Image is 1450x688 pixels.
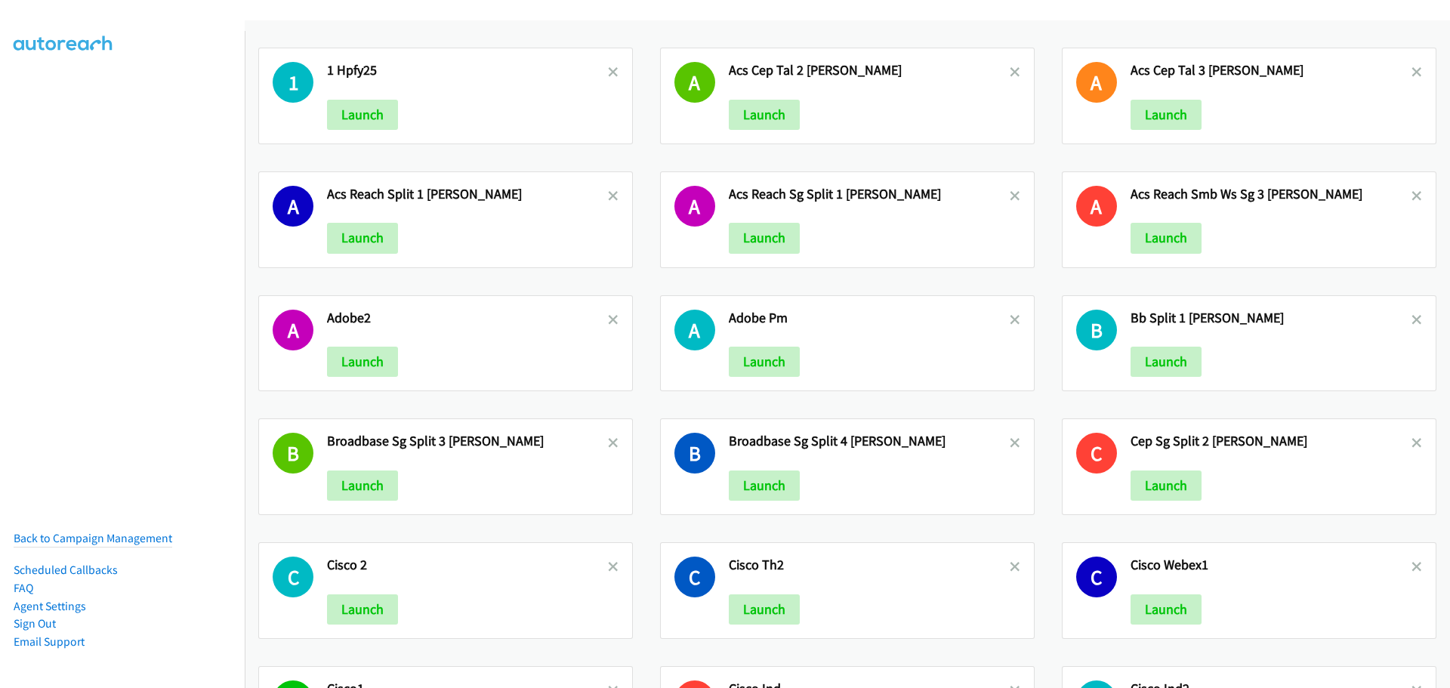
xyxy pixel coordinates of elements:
button: Launch [729,223,800,253]
h2: 1 Hpfy25 [327,62,608,79]
h2: Cisco Webex1 [1131,557,1411,574]
a: Scheduled Callbacks [14,563,118,577]
h2: Cisco 2 [327,557,608,574]
a: Back to Campaign Management [14,531,172,545]
button: Launch [327,100,398,130]
a: FAQ [14,581,33,595]
h1: A [1076,62,1117,103]
button: Launch [729,594,800,625]
h2: Adobe2 [327,310,608,327]
h1: C [674,557,715,597]
a: Sign Out [14,616,56,631]
a: Email Support [14,634,85,649]
h2: Broadbase Sg Split 3 [PERSON_NAME] [327,433,608,450]
h1: A [674,186,715,227]
h2: Cisco Th2 [729,557,1010,574]
h2: Acs Cep Tal 2 [PERSON_NAME] [729,62,1010,79]
h2: Adobe Pm [729,310,1010,327]
h2: Acs Reach Split 1 [PERSON_NAME] [327,186,608,203]
h1: B [273,433,313,474]
h1: A [674,62,715,103]
button: Launch [327,347,398,377]
button: Launch [729,347,800,377]
button: Launch [729,470,800,501]
h2: Cep Sg Split 2 [PERSON_NAME] [1131,433,1411,450]
button: Launch [327,223,398,253]
button: Launch [1131,100,1202,130]
button: Launch [327,470,398,501]
button: Launch [327,594,398,625]
h2: Acs Reach Smb Ws Sg 3 [PERSON_NAME] [1131,186,1411,203]
h1: A [674,310,715,350]
button: Launch [1131,223,1202,253]
h1: A [273,310,313,350]
h2: Bb Split 1 [PERSON_NAME] [1131,310,1411,327]
h1: A [1076,186,1117,227]
h1: C [1076,557,1117,597]
h2: Acs Reach Sg Split 1 [PERSON_NAME] [729,186,1010,203]
button: Launch [1131,470,1202,501]
h1: C [273,557,313,597]
button: Launch [729,100,800,130]
h1: 1 [273,62,313,103]
a: Agent Settings [14,599,86,613]
h2: Acs Cep Tal 3 [PERSON_NAME] [1131,62,1411,79]
h1: B [1076,310,1117,350]
h2: Broadbase Sg Split 4 [PERSON_NAME] [729,433,1010,450]
h1: C [1076,433,1117,474]
h1: B [674,433,715,474]
h1: A [273,186,313,227]
button: Launch [1131,594,1202,625]
button: Launch [1131,347,1202,377]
